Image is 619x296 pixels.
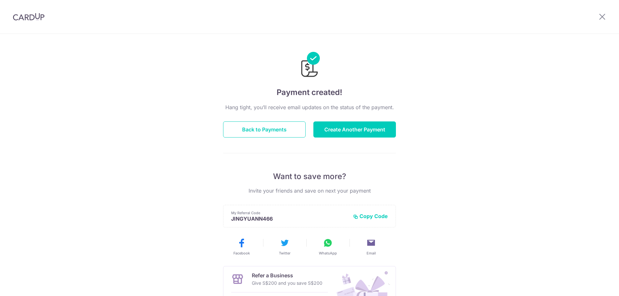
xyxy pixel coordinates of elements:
[233,251,250,256] span: Facebook
[13,13,44,21] img: CardUp
[252,279,322,287] p: Give S$200 and you save S$200
[223,171,396,182] p: Want to save more?
[252,272,322,279] p: Refer a Business
[313,121,396,138] button: Create Another Payment
[223,103,396,111] p: Hang tight, you’ll receive email updates on the status of the payment.
[223,87,396,98] h4: Payment created!
[231,215,348,222] p: JINGYUANN466
[353,213,388,219] button: Copy Code
[319,251,337,256] span: WhatsApp
[299,52,320,79] img: Payments
[309,238,347,256] button: WhatsApp
[222,238,260,256] button: Facebook
[279,251,290,256] span: Twitter
[578,277,613,293] iframe: Opens a widget where you can find more information
[223,187,396,195] p: Invite your friends and save on next your payment
[231,210,348,215] p: My Referral Code
[223,121,306,138] button: Back to Payments
[266,238,304,256] button: Twitter
[367,251,376,256] span: Email
[352,238,390,256] button: Email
